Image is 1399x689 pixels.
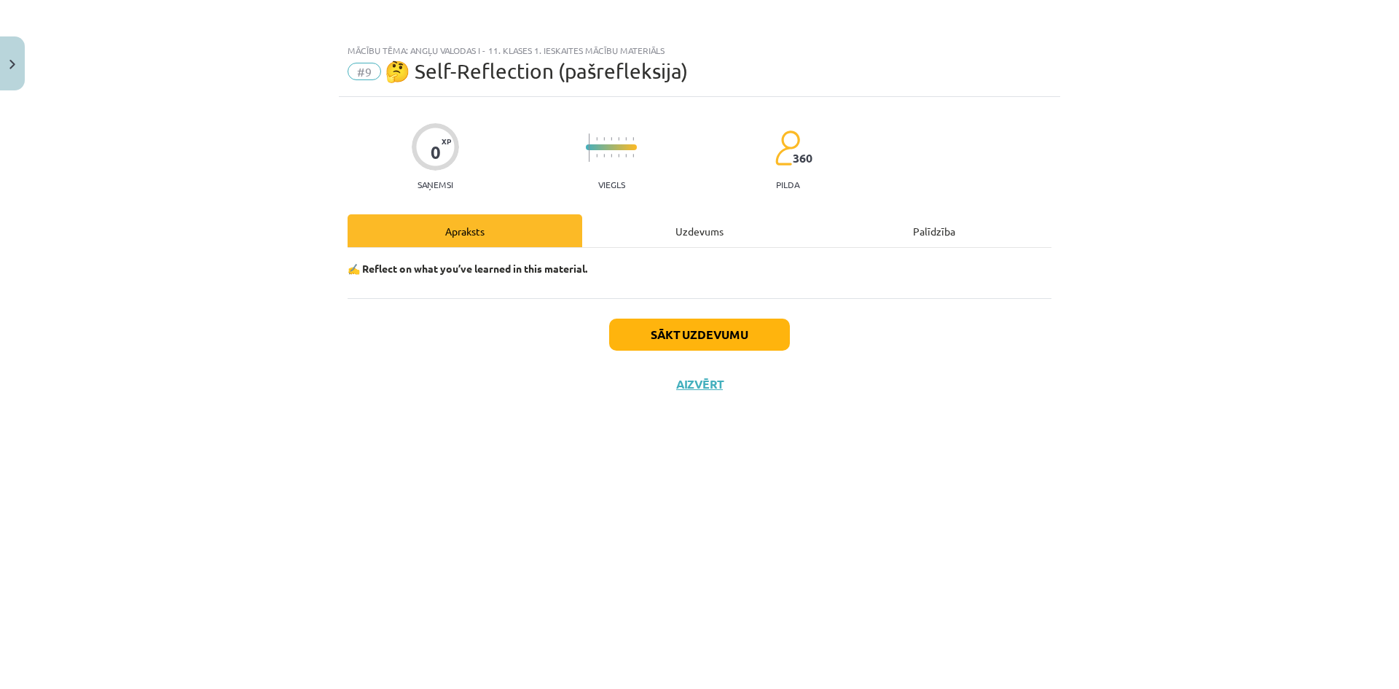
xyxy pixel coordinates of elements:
[442,137,451,145] span: XP
[596,137,597,141] img: icon-short-line-57e1e144782c952c97e751825c79c345078a6d821885a25fce030b3d8c18986b.svg
[598,179,625,190] p: Viegls
[348,214,582,247] div: Apraksts
[632,137,634,141] img: icon-short-line-57e1e144782c952c97e751825c79c345078a6d821885a25fce030b3d8c18986b.svg
[603,137,605,141] img: icon-short-line-57e1e144782c952c97e751825c79c345078a6d821885a25fce030b3d8c18986b.svg
[632,154,634,157] img: icon-short-line-57e1e144782c952c97e751825c79c345078a6d821885a25fce030b3d8c18986b.svg
[348,45,1051,55] div: Mācību tēma: Angļu valodas i - 11. klases 1. ieskaites mācību materiāls
[618,137,619,141] img: icon-short-line-57e1e144782c952c97e751825c79c345078a6d821885a25fce030b3d8c18986b.svg
[582,214,817,247] div: Uzdevums
[348,262,587,275] strong: ✍️ Reflect on what you’ve learned in this material.
[776,179,799,190] p: pilda
[431,142,441,163] div: 0
[611,137,612,141] img: icon-short-line-57e1e144782c952c97e751825c79c345078a6d821885a25fce030b3d8c18986b.svg
[603,154,605,157] img: icon-short-line-57e1e144782c952c97e751825c79c345078a6d821885a25fce030b3d8c18986b.svg
[9,60,15,69] img: icon-close-lesson-0947bae3869378f0d4975bcd49f059093ad1ed9edebbc8119c70593378902aed.svg
[793,152,812,165] span: 360
[625,154,627,157] img: icon-short-line-57e1e144782c952c97e751825c79c345078a6d821885a25fce030b3d8c18986b.svg
[589,133,590,162] img: icon-long-line-d9ea69661e0d244f92f715978eff75569469978d946b2353a9bb055b3ed8787d.svg
[625,137,627,141] img: icon-short-line-57e1e144782c952c97e751825c79c345078a6d821885a25fce030b3d8c18986b.svg
[672,377,727,392] button: Aizvērt
[611,154,612,157] img: icon-short-line-57e1e144782c952c97e751825c79c345078a6d821885a25fce030b3d8c18986b.svg
[385,59,688,83] span: 🤔 Self-Reflection (pašrefleksija)
[775,130,800,166] img: students-c634bb4e5e11cddfef0936a35e636f08e4e9abd3cc4e673bd6f9a4125e45ecb1.svg
[348,63,381,80] span: #9
[412,179,459,190] p: Saņemsi
[817,214,1051,247] div: Palīdzība
[596,154,597,157] img: icon-short-line-57e1e144782c952c97e751825c79c345078a6d821885a25fce030b3d8c18986b.svg
[618,154,619,157] img: icon-short-line-57e1e144782c952c97e751825c79c345078a6d821885a25fce030b3d8c18986b.svg
[609,319,790,351] button: Sākt uzdevumu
